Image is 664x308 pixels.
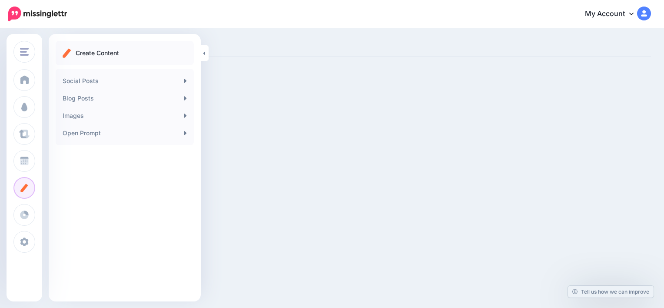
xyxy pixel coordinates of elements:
[20,48,29,56] img: menu.png
[59,72,190,90] a: Social Posts
[59,107,190,124] a: Images
[59,124,190,142] a: Open Prompt
[8,7,67,21] img: Missinglettr
[568,286,654,298] a: Tell us how we can improve
[59,90,190,107] a: Blog Posts
[63,48,71,58] img: create.png
[76,48,119,58] p: Create Content
[576,3,651,25] a: My Account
